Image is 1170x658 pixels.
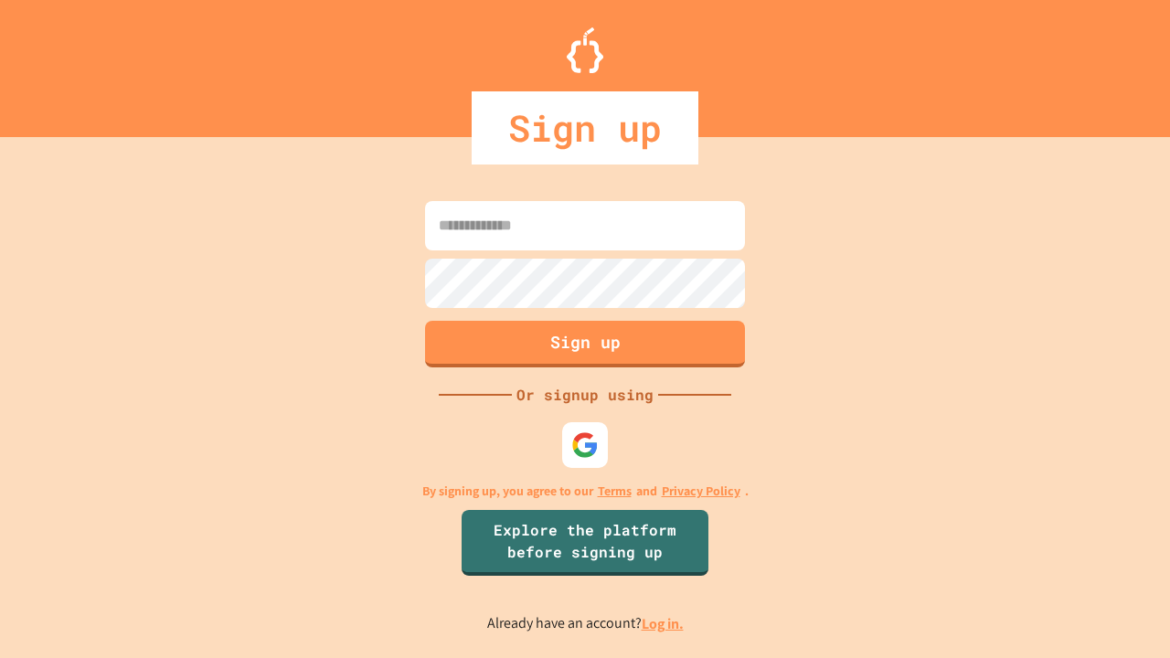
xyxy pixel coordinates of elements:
[598,482,632,501] a: Terms
[425,321,745,367] button: Sign up
[422,482,749,501] p: By signing up, you agree to our and .
[472,91,698,164] div: Sign up
[642,614,684,633] a: Log in.
[571,431,599,459] img: google-icon.svg
[512,384,658,406] div: Or signup using
[662,482,740,501] a: Privacy Policy
[487,612,684,635] p: Already have an account?
[462,510,708,576] a: Explore the platform before signing up
[567,27,603,73] img: Logo.svg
